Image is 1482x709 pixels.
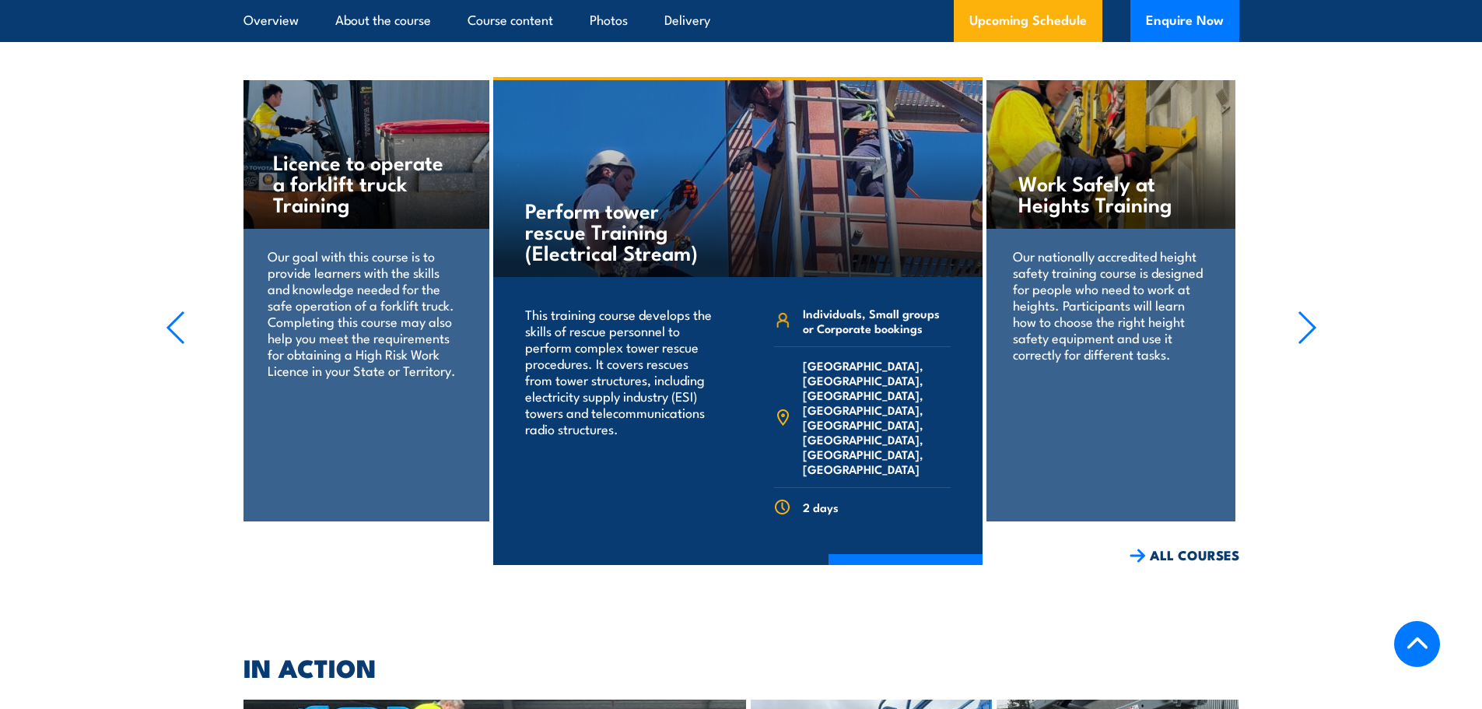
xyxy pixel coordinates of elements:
span: [GEOGRAPHIC_DATA], [GEOGRAPHIC_DATA], [GEOGRAPHIC_DATA], [GEOGRAPHIC_DATA], [GEOGRAPHIC_DATA], [G... [803,358,951,476]
h2: IN ACTION [243,656,1239,678]
p: This training course develops the skills of rescue personnel to perform complex tower rescue proc... [525,306,717,437]
span: 2 days [803,500,839,514]
h4: Licence to operate a forklift truck Training [273,151,457,214]
h4: Work Safely at Heights Training [1018,172,1203,214]
span: Individuals, Small groups or Corporate bookings [803,306,951,335]
p: Our goal with this course is to provide learners with the skills and knowledge needed for the saf... [268,247,463,378]
h4: Perform tower rescue Training (Electrical Stream) [525,199,708,262]
a: COURSE DETAILS [829,554,983,595]
a: ALL COURSES [1130,546,1239,564]
p: Our nationally accredited height safety training course is designed for people who need to work a... [1013,247,1208,362]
